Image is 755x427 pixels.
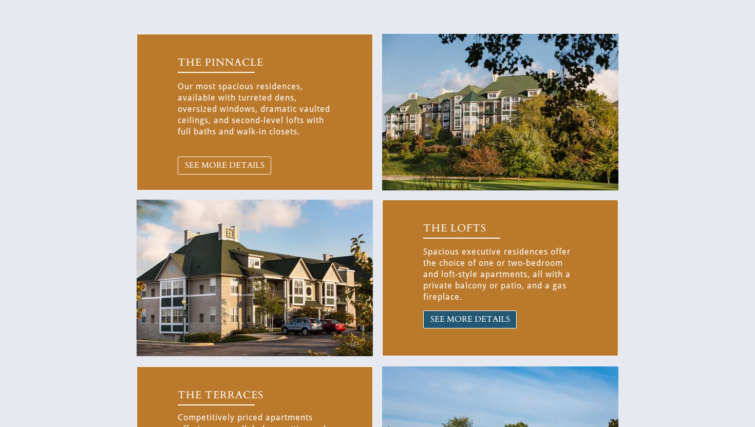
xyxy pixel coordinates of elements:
[423,221,486,235] span: THE LOFTS
[178,388,263,402] span: THE TERRACES
[178,161,271,170] span: SEE MORE DETAILS
[423,247,571,302] span: Spacious executive residences offer the choice of one or two-bedroom and loft-style apartments, a...
[423,310,517,328] a: SEE MORE DETAILS
[178,157,271,174] a: SEE MORE DETAILS
[178,82,330,137] span: Our most spacious residences, available with turreted dens, oversized windows, dramatic vaulted c...
[178,55,263,69] span: THE PINNACLE
[424,315,516,324] span: SEE MORE DETAILS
